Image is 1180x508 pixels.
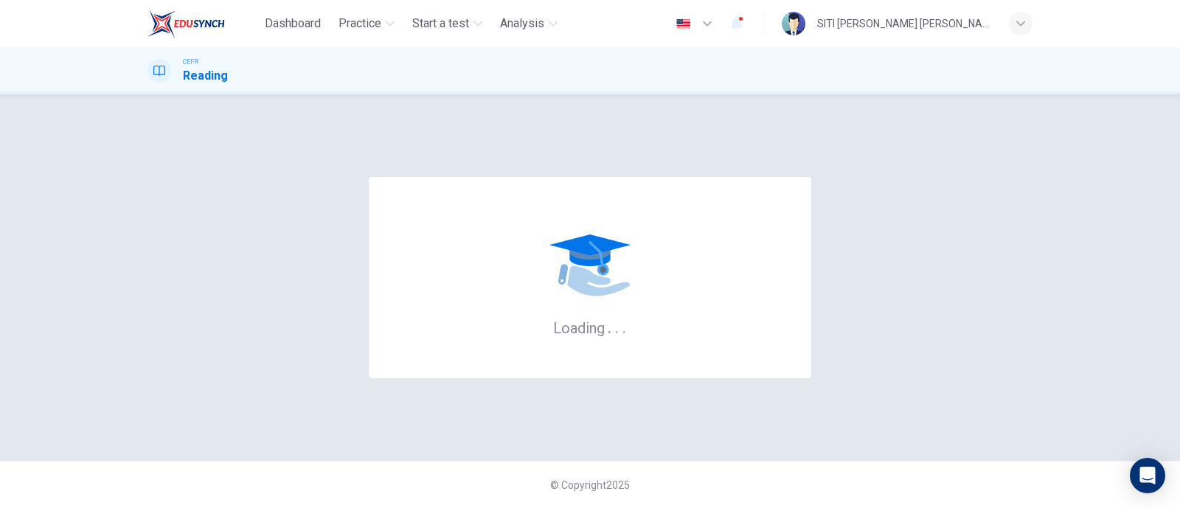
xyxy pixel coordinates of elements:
img: en [674,18,693,29]
button: Start a test [406,10,488,37]
h1: Reading [183,67,228,85]
h6: . [614,314,619,338]
span: © Copyright 2025 [550,479,630,491]
h6: Loading [553,318,627,337]
span: Dashboard [265,15,321,32]
span: Practice [339,15,381,32]
span: Analysis [500,15,544,32]
img: EduSynch logo [147,9,225,38]
button: Practice [333,10,400,37]
div: Open Intercom Messenger [1130,458,1165,493]
img: Profile picture [782,12,805,35]
h6: . [622,314,627,338]
span: Start a test [412,15,469,32]
button: Dashboard [259,10,327,37]
h6: . [607,314,612,338]
span: CEFR [183,57,198,67]
button: Analysis [494,10,563,37]
a: EduSynch logo [147,9,259,38]
div: SITI [PERSON_NAME] [PERSON_NAME] [817,15,991,32]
